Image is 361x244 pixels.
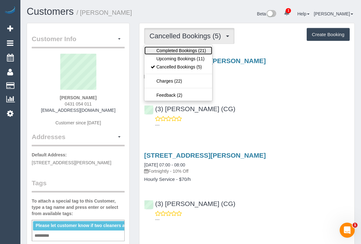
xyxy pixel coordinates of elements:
[340,223,355,238] iframe: Intercom live chat
[65,101,92,106] span: 0431 054 011
[155,122,350,128] p: ---
[144,177,350,182] h4: Hourly Service - $70/h
[307,28,350,41] button: Create Booking
[60,95,96,100] strong: [PERSON_NAME]
[144,63,212,71] a: Cancelled Bookings (5)
[77,9,132,16] small: / [PERSON_NAME]
[144,200,235,207] a: (3) [PERSON_NAME] (CG)
[144,73,350,79] p: Fortnightly - 10% Off
[32,152,67,158] label: Default Address:
[144,162,185,167] a: [DATE] 07:00 - 08:00
[314,11,353,16] a: [PERSON_NAME]
[144,152,266,159] a: [STREET_ADDRESS][PERSON_NAME]
[155,216,350,223] p: ---
[32,178,125,192] legend: Tags
[144,168,350,174] p: Fortnightly - 10% Off
[4,6,16,15] img: Automaid Logo
[32,160,111,165] span: [STREET_ADDRESS][PERSON_NAME]
[144,77,212,85] a: Charges (22)
[353,223,358,228] span: 1
[41,108,116,113] a: [EMAIL_ADDRESS][DOMAIN_NAME]
[266,10,276,18] img: New interface
[297,11,310,16] a: Help
[257,11,277,16] a: Beta
[144,55,212,63] a: Upcoming Bookings (11)
[144,28,234,44] button: Cancelled Bookings (5)
[144,82,350,88] h4: Hourly Service - $70/h
[281,6,293,20] a: 1
[27,6,74,17] a: Customers
[56,120,101,125] span: Customer since [DATE]
[144,91,212,99] a: Feedback (2)
[149,32,224,40] span: Cancelled Bookings (5)
[144,46,212,55] a: Completed Bookings (21)
[144,105,235,112] a: (3) [PERSON_NAME] (CG)
[32,34,125,48] legend: Customer Info
[286,8,291,13] span: 1
[32,198,125,217] label: To attach a special tag to this Customer, type a tag name and press enter or select from availabl...
[35,223,149,228] span: Please let customer know if two cleaners are assigned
